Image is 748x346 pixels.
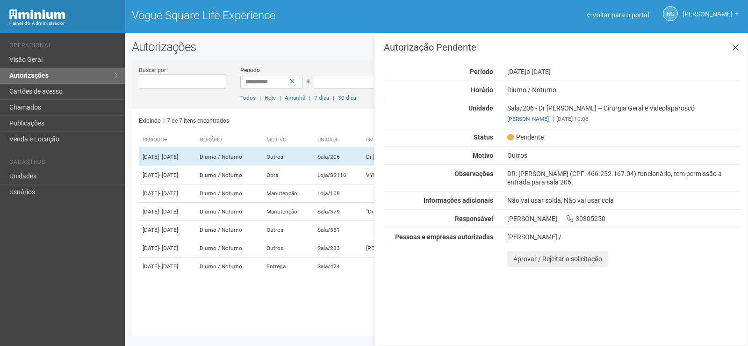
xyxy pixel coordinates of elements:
[314,148,362,166] td: Sala/206
[159,227,178,233] span: - [DATE]
[314,258,362,276] td: Sala/474
[9,42,118,52] li: Operacional
[132,9,430,22] h1: Vogue Square Life Experience
[471,86,493,94] strong: Horário
[196,148,263,166] td: Diurno / Noturno
[159,154,178,160] span: - [DATE]
[314,221,362,239] td: Sala/551
[663,6,678,21] a: NS
[139,221,196,239] td: [DATE]
[314,166,362,184] td: Loja/SS116
[139,203,196,221] td: [DATE]
[9,159,118,169] li: Cadastros
[196,239,263,258] td: Diurno / Noturno
[455,215,493,222] strong: Responsável
[333,95,334,101] span: |
[362,166,550,184] td: VYDIA STUDIO
[683,1,733,18] span: Nicolle Silva
[507,133,544,141] span: Pendente
[196,133,263,148] th: Horário
[196,203,263,221] td: Diurno / Noturno
[139,133,196,148] th: Período
[474,133,493,141] strong: Status
[507,233,741,241] div: [PERSON_NAME] /
[309,95,310,101] span: |
[265,95,276,101] a: Hoje
[240,95,256,101] a: Todos
[500,151,748,160] div: Outros
[159,208,178,215] span: - [DATE]
[9,9,65,19] img: Minium
[395,233,493,241] strong: Pessoas e empresas autorizadas
[139,184,196,203] td: [DATE]
[468,104,493,112] strong: Unidade
[9,19,118,28] div: Painel do Administrador
[263,166,314,184] td: Obra
[139,239,196,258] td: [DATE]
[196,221,263,239] td: Diurno / Noturno
[314,239,362,258] td: Sala/283
[263,239,314,258] td: Outros
[507,115,741,123] div: [DATE] 10:08
[263,133,314,148] th: Motivo
[159,245,178,251] span: - [DATE]
[473,152,493,159] strong: Motivo
[507,251,608,267] button: Aprovar / Rejeitar a solicitação
[362,133,550,148] th: Empresa
[362,148,550,166] td: Dr [PERSON_NAME] – Cirurgia Geral e Videolaparoscó
[196,258,263,276] td: Diurno / Noturno
[139,114,433,128] div: Exibindo 1-7 de 7 itens encontrados
[500,214,748,223] div: [PERSON_NAME] 30305250
[159,190,178,197] span: - [DATE]
[196,184,263,203] td: Diurno / Noturno
[139,166,196,184] td: [DATE]
[159,172,178,178] span: - [DATE]
[500,86,748,94] div: Diurno / Noturno
[553,116,554,122] span: |
[454,170,493,177] strong: Observações
[306,77,310,85] span: a
[285,95,305,101] a: Amanhã
[587,11,649,19] a: Voltar para o portal
[500,196,748,205] div: Não vai usar solda, Não vai usar cola
[139,148,196,166] td: [DATE]
[683,12,739,19] a: [PERSON_NAME]
[314,184,362,203] td: Loja/108
[263,148,314,166] td: Outros
[259,95,261,101] span: |
[362,203,550,221] td: "Dra [PERSON_NAME] - Medicina Integrativa / Ginec
[139,258,196,276] td: [DATE]
[500,169,748,186] div: DR: [PERSON_NAME] (CPF: 466.252.167.04) funcionário, tem permissão a entrada para sala 206.
[507,116,549,122] a: [PERSON_NAME]
[280,95,281,101] span: |
[159,263,178,270] span: - [DATE]
[314,203,362,221] td: Sala/379
[500,67,748,76] div: [DATE]
[384,43,741,52] h3: Autorização Pendente
[263,203,314,221] td: Manutenção
[132,40,741,54] h2: Autorizações
[139,66,166,74] label: Buscar por
[263,221,314,239] td: Outros
[314,133,362,148] th: Unidade
[362,239,550,258] td: [PERSON_NAME]
[338,95,356,101] a: 30 dias
[526,68,551,75] span: a [DATE]
[263,184,314,203] td: Manutenção
[196,166,263,184] td: Diurno / Noturno
[240,66,260,74] label: Período
[314,95,329,101] a: 7 dias
[424,197,493,204] strong: Informações adicionais
[470,68,493,75] strong: Período
[263,258,314,276] td: Entrega
[500,104,748,123] div: Sala/206 - Dr [PERSON_NAME] – Cirurgia Geral e Videolaparoscó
